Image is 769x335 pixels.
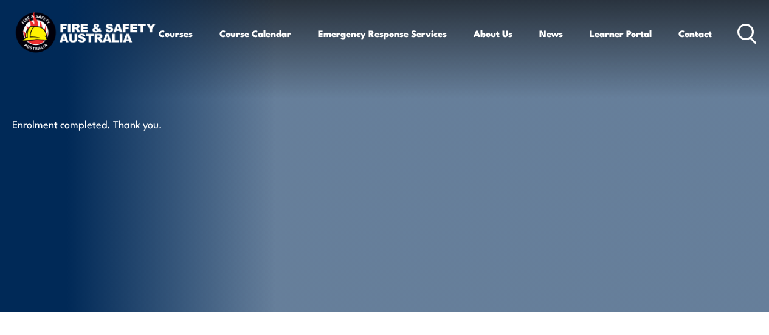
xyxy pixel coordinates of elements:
[219,19,291,48] a: Course Calendar
[539,19,563,48] a: News
[678,19,712,48] a: Contact
[590,19,652,48] a: Learner Portal
[318,19,447,48] a: Emergency Response Services
[12,117,234,131] p: Enrolment completed. Thank you.
[474,19,512,48] a: About Us
[159,19,193,48] a: Courses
